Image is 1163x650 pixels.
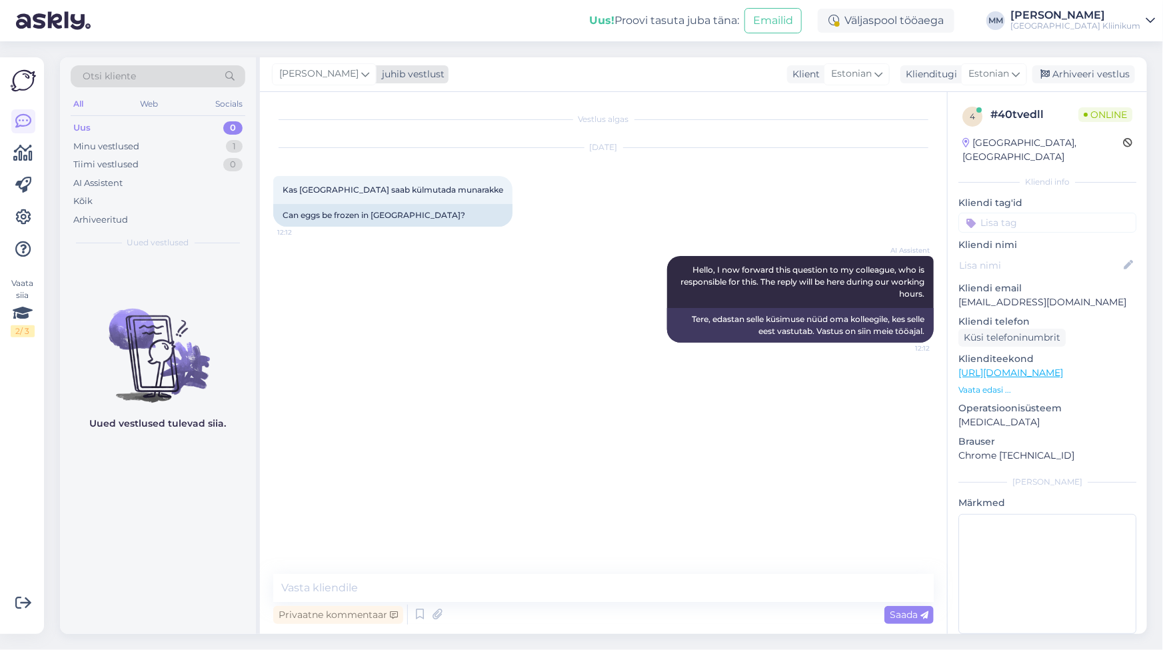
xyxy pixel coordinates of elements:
[958,352,1136,366] p: Klienditeekond
[880,245,930,255] span: AI Assistent
[226,140,243,153] div: 1
[970,111,975,121] span: 4
[958,496,1136,510] p: Märkmed
[986,11,1005,30] div: MM
[223,121,243,135] div: 0
[273,113,934,125] div: Vestlus algas
[744,8,802,33] button: Emailid
[73,121,91,135] div: Uus
[890,609,928,621] span: Saada
[73,213,128,227] div: Arhiveeritud
[1078,107,1132,122] span: Online
[273,141,934,153] div: [DATE]
[60,285,256,405] img: No chats
[90,417,227,431] p: Uued vestlused tulevad siia.
[213,95,245,113] div: Socials
[880,343,930,353] span: 12:12
[83,69,136,83] span: Otsi kliente
[138,95,161,113] div: Web
[11,325,35,337] div: 2 / 3
[958,415,1136,429] p: [MEDICAL_DATA]
[959,258,1121,273] input: Lisa nimi
[1010,10,1140,21] div: [PERSON_NAME]
[1032,65,1135,83] div: Arhiveeri vestlus
[958,435,1136,449] p: Brauser
[900,67,957,81] div: Klienditugi
[680,265,926,299] span: Hello, I now forward this question to my colleague, who is responsible for this. The reply will b...
[223,158,243,171] div: 0
[958,367,1063,379] a: [URL][DOMAIN_NAME]
[667,308,934,343] div: Tere, edastan selle küsimuse nüüd oma kolleegile, kes selle eest vastutab. Vastus on siin meie tö...
[73,195,93,208] div: Kõik
[958,315,1136,329] p: Kliendi telefon
[1010,21,1140,31] div: [GEOGRAPHIC_DATA] Kliinikum
[958,384,1136,396] p: Vaata edasi ...
[127,237,189,249] span: Uued vestlused
[283,185,503,195] span: Kas [GEOGRAPHIC_DATA] saab külmutada munarakke
[73,177,123,190] div: AI Assistent
[962,136,1123,164] div: [GEOGRAPHIC_DATA], [GEOGRAPHIC_DATA]
[589,14,614,27] b: Uus!
[11,68,36,93] img: Askly Logo
[958,196,1136,210] p: Kliendi tag'id
[958,295,1136,309] p: [EMAIL_ADDRESS][DOMAIN_NAME]
[958,213,1136,233] input: Lisa tag
[958,476,1136,488] div: [PERSON_NAME]
[279,67,359,81] span: [PERSON_NAME]
[273,606,403,624] div: Privaatne kommentaar
[818,9,954,33] div: Väljaspool tööaega
[990,107,1078,123] div: # 40tvedll
[787,67,820,81] div: Klient
[968,67,1009,81] span: Estonian
[1010,10,1155,31] a: [PERSON_NAME][GEOGRAPHIC_DATA] Kliinikum
[831,67,872,81] span: Estonian
[958,329,1066,347] div: Küsi telefoninumbrit
[958,401,1136,415] p: Operatsioonisüsteem
[273,204,513,227] div: Can eggs be frozen in [GEOGRAPHIC_DATA]?
[71,95,86,113] div: All
[958,449,1136,463] p: Chrome [TECHNICAL_ID]
[958,176,1136,188] div: Kliendi info
[73,140,139,153] div: Minu vestlused
[277,227,327,237] span: 12:12
[958,238,1136,252] p: Kliendi nimi
[958,281,1136,295] p: Kliendi email
[589,13,739,29] div: Proovi tasuta juba täna:
[377,67,445,81] div: juhib vestlust
[73,158,139,171] div: Tiimi vestlused
[11,277,35,337] div: Vaata siia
